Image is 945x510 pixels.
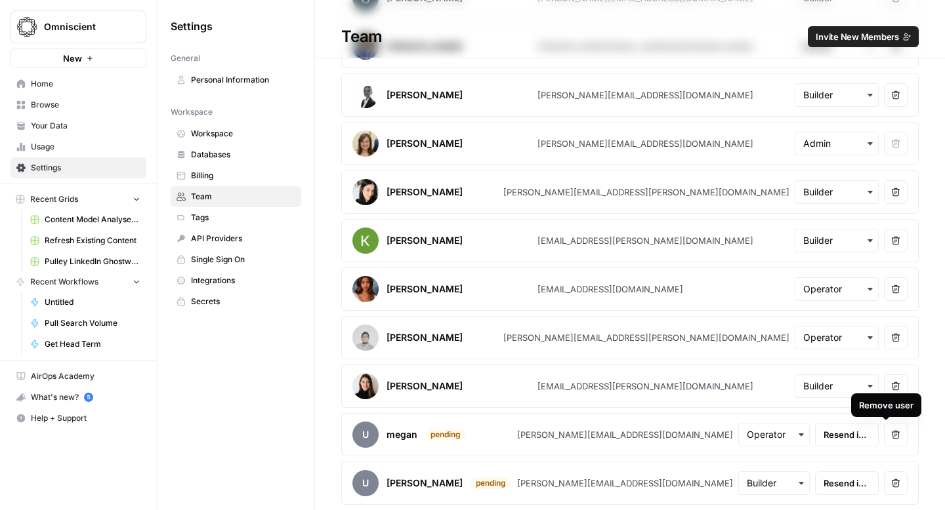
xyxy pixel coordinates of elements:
[31,370,140,382] span: AirOps Academy
[171,69,301,90] a: Personal Information
[31,120,140,132] span: Your Data
[352,373,379,399] img: avatar
[537,88,753,102] div: [PERSON_NAME][EMAIL_ADDRESS][DOMAIN_NAME]
[517,477,733,490] div: [PERSON_NAME][EMAIL_ADDRESS][DOMAIN_NAME]
[10,387,146,408] button: What's new? 5
[171,228,301,249] a: API Providers
[171,106,213,118] span: Workspace
[803,186,870,199] input: Builder
[537,283,683,296] div: [EMAIL_ADDRESS][DOMAIN_NAME]
[387,380,463,393] div: [PERSON_NAME]
[191,149,295,161] span: Databases
[191,170,295,182] span: Billing
[63,52,82,65] span: New
[11,387,146,407] div: What's new?
[803,137,870,150] input: Admin
[387,137,463,150] div: [PERSON_NAME]
[24,230,146,251] a: Refresh Existing Content
[191,74,295,86] span: Personal Information
[471,477,511,489] div: pending
[387,234,463,247] div: [PERSON_NAME]
[387,88,463,102] div: [PERSON_NAME]
[171,291,301,312] a: Secrets
[503,331,789,344] div: [PERSON_NAME][EMAIL_ADDRESS][PERSON_NAME][DOMAIN_NAME]
[517,428,733,441] div: [PERSON_NAME][EMAIL_ADDRESS][DOMAIN_NAME]
[24,251,146,272] a: Pulley LinkedIn Ghostwriting
[352,130,379,157] img: avatar
[10,10,146,43] button: Workspace: Omniscient
[31,412,140,424] span: Help + Support
[387,186,463,199] div: [PERSON_NAME]
[45,317,140,329] span: Pull Search Volume
[387,283,463,296] div: [PERSON_NAME]
[45,296,140,308] span: Untitled
[31,99,140,111] span: Browse
[191,275,295,286] span: Integrations
[84,393,93,402] a: 5
[45,338,140,350] span: Get Head Term
[352,324,379,351] img: avatar
[747,477,801,490] input: Builder
[503,186,789,199] div: [PERSON_NAME][EMAIL_ADDRESS][PERSON_NAME][DOMAIN_NAME]
[10,189,146,209] button: Recent Grids
[171,18,213,34] span: Settings
[747,428,801,441] input: Operator
[171,165,301,186] a: Billing
[45,256,140,267] span: Pulley LinkedIn Ghostwriting
[352,227,379,254] img: avatar
[171,249,301,270] a: Single Sign On
[803,88,870,102] input: Builder
[824,428,870,441] span: Resend invite
[808,26,919,47] button: Invite New Members
[171,270,301,291] a: Integrations
[31,162,140,174] span: Settings
[352,276,379,302] img: avatar
[352,422,379,448] span: u
[44,20,123,33] span: Omniscient
[10,94,146,115] a: Browse
[537,380,753,393] div: [EMAIL_ADDRESS][PERSON_NAME][DOMAIN_NAME]
[31,78,140,90] span: Home
[10,115,146,136] a: Your Data
[191,191,295,203] span: Team
[10,157,146,178] a: Settings
[537,234,753,247] div: [EMAIL_ADDRESS][PERSON_NAME][DOMAIN_NAME]
[803,234,870,247] input: Builder
[45,214,140,226] span: Content Model Analyser + International
[352,179,379,205] img: avatar
[30,193,78,205] span: Recent Grids
[24,313,146,334] a: Pull Search Volume
[803,331,870,344] input: Operator
[24,334,146,355] a: Get Head Term
[191,128,295,140] span: Workspace
[191,233,295,245] span: API Providers
[315,26,945,47] div: Team
[859,399,913,412] div: Remove user
[816,30,899,43] span: Invite New Members
[10,73,146,94] a: Home
[10,366,146,387] a: AirOps Academy
[45,235,140,246] span: Refresh Existing Content
[171,207,301,228] a: Tags
[10,272,146,292] button: Recent Workflows
[352,470,379,496] span: u
[387,477,463,490] div: [PERSON_NAME]
[815,423,879,446] button: Resend invite
[171,186,301,207] a: Team
[171,52,200,64] span: General
[171,123,301,144] a: Workspace
[191,212,295,224] span: Tags
[10,136,146,157] a: Usage
[31,141,140,153] span: Usage
[171,144,301,165] a: Databases
[824,477,870,490] span: Resend invite
[425,429,466,441] div: pending
[24,209,146,230] a: Content Model Analyser + International
[191,254,295,265] span: Single Sign On
[815,471,879,495] button: Resend invite
[87,394,90,401] text: 5
[803,283,870,296] input: Operator
[15,15,39,39] img: Omniscient Logo
[387,428,417,441] div: megan
[803,380,870,393] input: Builder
